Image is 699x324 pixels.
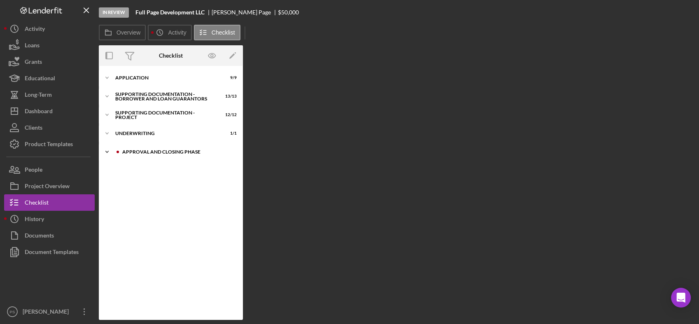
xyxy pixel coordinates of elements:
[25,227,54,246] div: Documents
[4,136,95,152] button: Product Templates
[25,161,42,180] div: People
[10,310,15,314] text: PS
[135,9,205,16] b: Full Page Development LLC
[4,86,95,103] button: Long-Term
[25,70,55,89] div: Educational
[148,25,191,40] button: Activity
[25,21,45,39] div: Activity
[278,9,299,16] div: $50,000
[671,288,691,308] div: Open Intercom Messenger
[4,227,95,244] button: Documents
[25,103,53,121] div: Dashboard
[4,211,95,227] button: History
[99,7,129,18] div: In Review
[4,103,95,119] button: Dashboard
[25,37,40,56] div: Loans
[222,131,237,136] div: 1 / 1
[4,54,95,70] button: Grants
[159,52,183,59] div: Checklist
[4,244,95,260] button: Document Templates
[222,94,237,99] div: 13 / 13
[168,29,186,36] label: Activity
[115,110,216,120] div: Supporting Documentation - Project
[4,194,95,211] button: Checklist
[4,178,95,194] button: Project Overview
[25,194,49,213] div: Checklist
[122,149,233,154] div: Approval and Closing Phase
[4,119,95,136] button: Clients
[4,37,95,54] button: Loans
[4,303,95,320] button: PS[PERSON_NAME]
[4,161,95,178] button: People
[99,25,146,40] button: Overview
[222,75,237,80] div: 9 / 9
[116,29,140,36] label: Overview
[212,9,278,16] div: [PERSON_NAME] Page
[25,178,70,196] div: Project Overview
[115,131,216,136] div: Underwriting
[25,211,44,229] div: History
[25,136,73,154] div: Product Templates
[25,119,42,138] div: Clients
[222,112,237,117] div: 12 / 12
[4,70,95,86] button: Educational
[25,86,52,105] div: Long-Term
[25,244,79,262] div: Document Templates
[194,25,240,40] button: Checklist
[115,75,216,80] div: Application
[21,303,74,322] div: [PERSON_NAME]
[25,54,42,72] div: Grants
[115,92,216,101] div: Supporting Documentation - Borrower and Loan Guarantors
[212,29,235,36] label: Checklist
[4,21,95,37] button: Activity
